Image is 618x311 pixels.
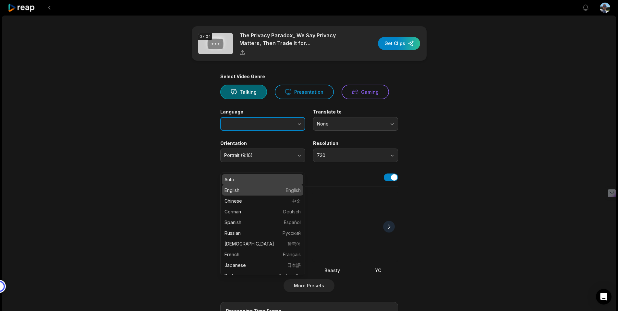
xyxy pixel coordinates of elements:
div: 07:04 [198,33,212,40]
span: Русский [283,230,301,236]
span: 한국어 [287,240,301,247]
p: Japanese [224,262,301,269]
span: 中文 [292,197,301,204]
div: Beasty [312,267,352,274]
label: Orientation [220,140,305,146]
button: Caption presets [220,173,257,186]
span: Español [284,219,301,226]
button: Portrait (9:16) [220,149,305,162]
span: 720 [317,152,385,158]
span: Português [279,272,301,279]
div: Open Intercom Messenger [596,289,612,305]
p: Auto [224,176,301,183]
span: English [286,187,301,194]
p: French [224,251,301,258]
label: Resolution [313,140,398,146]
span: None [317,121,385,127]
p: The Privacy Paradox_ We Say Privacy Matters, Then Trade It for Convenience.mp4 [239,31,351,47]
label: Language [220,109,305,115]
p: English [224,187,301,194]
span: Portrait (9:16) [224,152,292,158]
button: More Presets [284,279,334,292]
button: 720 [313,149,398,162]
p: Spanish [224,219,301,226]
button: None [313,117,398,131]
p: [DEMOGRAPHIC_DATA] [224,240,301,247]
div: Select Video Genre [220,74,398,79]
button: Gaming [342,85,389,99]
label: Translate to [313,109,398,115]
button: Presentation [275,85,334,99]
button: Get Clips [378,37,420,50]
div: YC [358,267,398,274]
span: 日本語 [287,262,301,269]
p: Russian [224,230,301,236]
span: Français [283,251,301,258]
p: Chinese [224,197,301,204]
p: German [224,208,301,215]
button: Talking [220,85,267,99]
span: Deutsch [283,208,301,215]
p: Portuguese [224,272,301,279]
